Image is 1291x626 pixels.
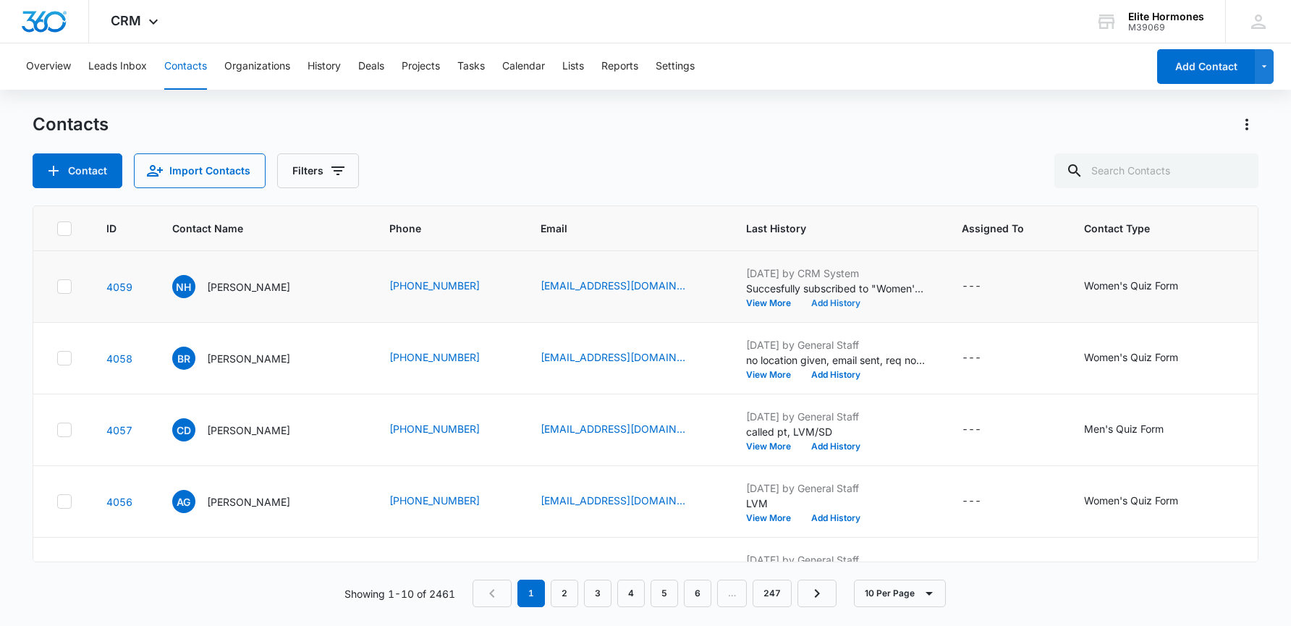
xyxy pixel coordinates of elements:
[1084,493,1178,508] div: Women's Quiz Form
[389,421,480,436] a: [PHONE_NUMBER]
[172,490,195,513] span: AG
[746,442,801,451] button: View More
[962,493,981,510] div: ---
[172,347,195,370] span: BR
[746,266,927,281] p: [DATE] by CRM System
[541,421,711,439] div: Email - cdubos@robertsonryan.com - Select to Edit Field
[746,337,927,352] p: [DATE] by General Staff
[358,43,384,90] button: Deals
[172,275,195,298] span: NH
[746,424,927,439] p: called pt, LVM/SD
[801,514,871,523] button: Add History
[344,586,455,601] p: Showing 1-10 of 2461
[1084,350,1204,367] div: Contact Type - Women's Quiz Form - Select to Edit Field
[207,279,290,295] p: [PERSON_NAME]
[541,493,685,508] a: [EMAIL_ADDRESS][DOMAIN_NAME]
[207,423,290,438] p: [PERSON_NAME]
[746,514,801,523] button: View More
[172,418,316,441] div: Contact Name - Chris DuBos - Select to Edit Field
[33,114,109,135] h1: Contacts
[172,275,316,298] div: Contact Name - Nina Hadley - Select to Edit Field
[207,494,290,509] p: [PERSON_NAME]
[962,350,981,367] div: ---
[389,278,480,293] a: [PHONE_NUMBER]
[962,221,1028,236] span: Assigned To
[562,43,584,90] button: Lists
[801,299,871,308] button: Add History
[541,493,711,510] div: Email - annaguillen777@gmail.com - Select to Edit Field
[541,350,711,367] div: Email - brianarrenkas@yahoo.com - Select to Edit Field
[962,350,1007,367] div: Assigned To - - Select to Edit Field
[106,281,132,293] a: Navigate to contact details page for Nina Hadley
[601,43,638,90] button: Reports
[962,493,1007,510] div: Assigned To - - Select to Edit Field
[746,281,927,296] p: Succesfully subscribed to "Women's Quiz Form Submissions".
[106,221,117,236] span: ID
[541,421,685,436] a: [EMAIL_ADDRESS][DOMAIN_NAME]
[106,496,132,508] a: Navigate to contact details page for Anna Guillen
[33,153,122,188] button: Add Contact
[172,347,316,370] div: Contact Name - Briana Renkas - Select to Edit Field
[389,350,480,365] a: [PHONE_NUMBER]
[1128,11,1204,22] div: account name
[134,153,266,188] button: Import Contacts
[854,580,946,607] button: 10 Per Page
[88,43,147,90] button: Leads Inbox
[684,580,711,607] a: Page 6
[389,278,506,295] div: Phone - 7154677518 - Select to Edit Field
[1084,278,1178,293] div: Women's Quiz Form
[164,43,207,90] button: Contacts
[389,221,485,236] span: Phone
[656,43,695,90] button: Settings
[517,580,545,607] em: 1
[541,278,685,293] a: [EMAIL_ADDRESS][DOMAIN_NAME]
[541,278,711,295] div: Email - Cnagirl09@gmail.com - Select to Edit Field
[541,221,690,236] span: Email
[1084,278,1204,295] div: Contact Type - Women's Quiz Form - Select to Edit Field
[617,580,645,607] a: Page 4
[801,371,871,379] button: Add History
[746,221,906,236] span: Last History
[1084,421,1190,439] div: Contact Type - Men's Quiz Form - Select to Edit Field
[111,13,141,28] span: CRM
[1157,49,1255,84] button: Add Contact
[106,424,132,436] a: Navigate to contact details page for Chris DuBos
[1054,153,1258,188] input: Search Contacts
[457,43,485,90] button: Tasks
[962,278,981,295] div: ---
[746,371,801,379] button: View More
[746,409,927,424] p: [DATE] by General Staff
[1084,221,1234,236] span: Contact Type
[106,352,132,365] a: Navigate to contact details page for Briana Renkas
[473,580,837,607] nav: Pagination
[389,350,506,367] div: Phone - 7156109301 - Select to Edit Field
[1084,493,1204,510] div: Contact Type - Women's Quiz Form - Select to Edit Field
[389,493,506,510] div: Phone - 6083061551 - Select to Edit Field
[389,421,506,439] div: Phone - 6303104281 - Select to Edit Field
[389,493,480,508] a: [PHONE_NUMBER]
[26,43,71,90] button: Overview
[502,43,545,90] button: Calendar
[753,580,792,607] a: Page 247
[172,490,316,513] div: Contact Name - Anna Guillen - Select to Edit Field
[541,350,685,365] a: [EMAIL_ADDRESS][DOMAIN_NAME]
[1084,350,1178,365] div: Women's Quiz Form
[277,153,359,188] button: Filters
[746,481,927,496] p: [DATE] by General Staff
[797,580,837,607] a: Next Page
[962,421,981,439] div: ---
[584,580,611,607] a: Page 3
[172,418,195,441] span: CD
[1084,421,1164,436] div: Men's Quiz Form
[1235,113,1258,136] button: Actions
[746,496,927,511] p: LVM
[962,421,1007,439] div: Assigned To - - Select to Edit Field
[1128,22,1204,33] div: account id
[962,278,1007,295] div: Assigned To - - Select to Edit Field
[224,43,290,90] button: Organizations
[308,43,341,90] button: History
[746,352,927,368] p: no location given, email sent, req no call/SD
[651,580,678,607] a: Page 5
[746,299,801,308] button: View More
[402,43,440,90] button: Projects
